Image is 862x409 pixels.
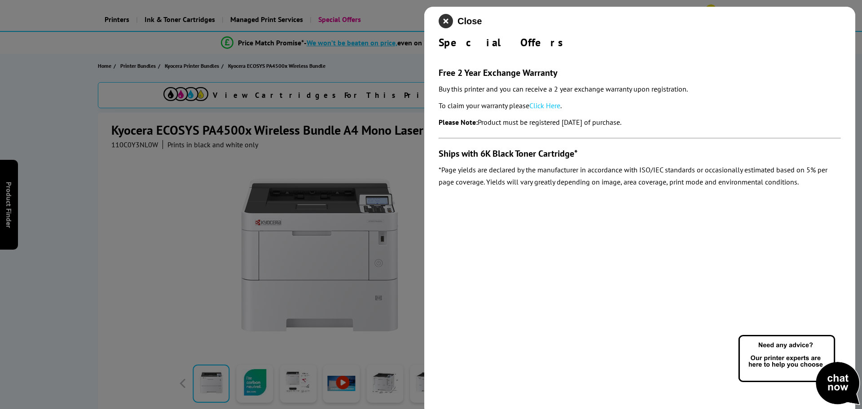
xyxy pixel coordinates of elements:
button: close modal [439,14,482,28]
h3: Ships with 6K Black Toner Cartridge* [439,148,841,159]
p: Buy this printer and you can receive a 2 year exchange warranty upon registration. [439,83,841,95]
p: To claim your warranty please . [439,100,841,112]
img: Open Live Chat window [736,334,862,407]
span: Close [457,16,482,26]
a: Click Here [529,101,560,110]
em: *Page yields are declared by the manufacturer in accordance with ISO/IEC standards or occasionall... [439,165,827,186]
p: Product must be registered [DATE] of purchase. [439,116,841,128]
div: Special Offers [439,35,841,49]
h3: Free 2 Year Exchange Warranty [439,67,841,79]
strong: Please Note: [439,118,478,127]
